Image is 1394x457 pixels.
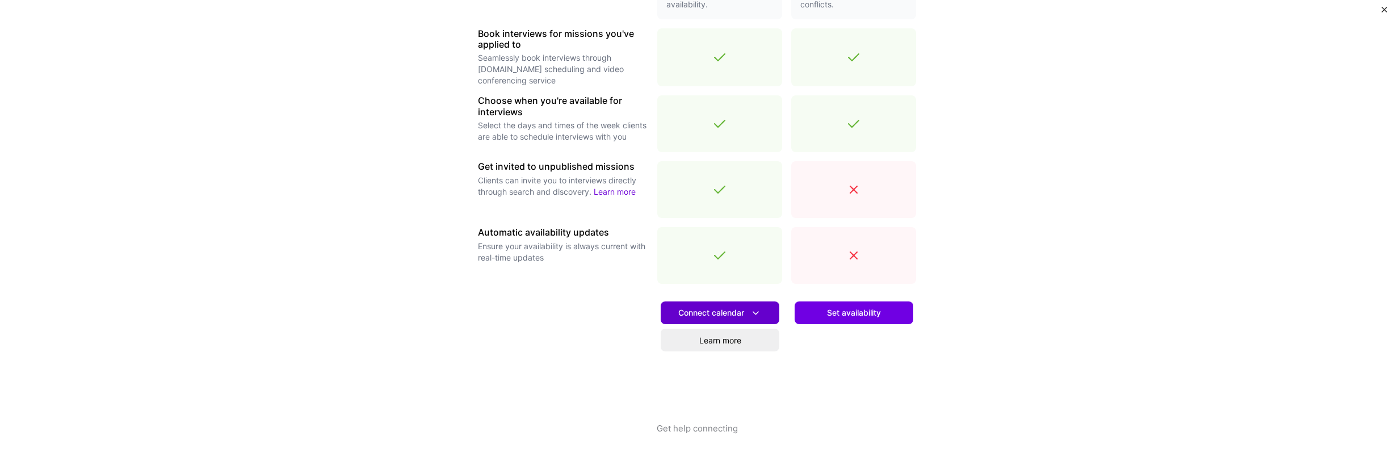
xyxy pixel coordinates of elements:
[478,28,648,50] h3: Book interviews for missions you've applied to
[795,301,913,324] button: Set availability
[594,187,636,196] a: Learn more
[827,307,881,318] span: Set availability
[661,301,779,324] button: Connect calendar
[478,95,648,117] h3: Choose when you're available for interviews
[478,161,648,172] h3: Get invited to unpublished missions
[478,52,648,86] p: Seamlessly book interviews through [DOMAIN_NAME] scheduling and video conferencing service
[478,227,648,238] h3: Automatic availability updates
[1382,7,1387,19] button: Close
[661,329,779,351] a: Learn more
[478,175,648,198] p: Clients can invite you to interviews directly through search and discovery.
[750,307,762,319] i: icon DownArrowWhite
[678,307,762,319] span: Connect calendar
[478,241,648,263] p: Ensure your availability is always current with real-time updates
[478,120,648,142] p: Select the days and times of the week clients are able to schedule interviews with you
[657,422,738,457] button: Get help connecting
